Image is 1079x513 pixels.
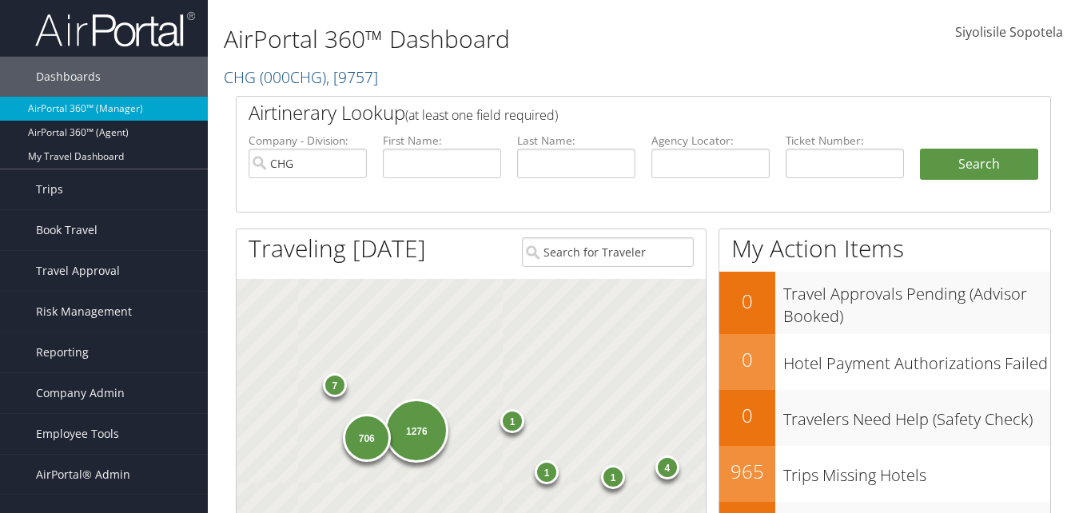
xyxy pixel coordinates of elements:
h3: Hotel Payment Authorizations Failed [783,344,1050,375]
label: First Name: [383,133,501,149]
label: Ticket Number: [786,133,904,149]
span: ( 000CHG ) [260,66,326,88]
span: (at least one field required) [405,106,558,124]
span: Trips [36,169,63,209]
span: AirPortal® Admin [36,455,130,495]
span: , [ 9757 ] [326,66,378,88]
div: 1 [536,460,559,484]
div: 1276 [385,399,449,463]
h2: 0 [719,288,775,315]
h3: Trips Missing Hotels [783,456,1050,487]
a: 0Hotel Payment Authorizations Failed [719,334,1050,390]
span: Reporting [36,332,89,372]
span: Risk Management [36,292,132,332]
span: Travel Approval [36,251,120,291]
input: Search for Traveler [522,237,693,267]
div: 706 [343,413,391,461]
h1: AirPortal 360™ Dashboard [224,22,783,56]
span: Company Admin [36,373,125,413]
div: 1 [501,409,525,433]
h2: 0 [719,402,775,429]
a: CHG [224,66,378,88]
h3: Travelers Need Help (Safety Check) [783,400,1050,431]
a: 0Travelers Need Help (Safety Check) [719,390,1050,446]
span: Employee Tools [36,414,119,454]
span: Dashboards [36,57,101,97]
div: 1 [602,464,626,488]
a: 0Travel Approvals Pending (Advisor Booked) [719,272,1050,333]
span: Book Travel [36,210,98,250]
h3: Travel Approvals Pending (Advisor Booked) [783,275,1050,328]
h2: 965 [719,458,775,485]
label: Last Name: [517,133,635,149]
h1: Traveling [DATE] [249,232,426,265]
span: Siyolisile Sopotela [955,23,1063,41]
h1: My Action Items [719,232,1050,265]
label: Agency Locator: [651,133,770,149]
a: Siyolisile Sopotela [955,8,1063,58]
img: airportal-logo.png [35,10,195,48]
label: Company - Division: [249,133,367,149]
div: 7 [323,373,347,397]
h2: 0 [719,346,775,373]
a: 965Trips Missing Hotels [719,446,1050,502]
h2: Airtinerary Lookup [249,99,970,126]
button: Search [920,149,1038,181]
div: 4 [655,455,679,479]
